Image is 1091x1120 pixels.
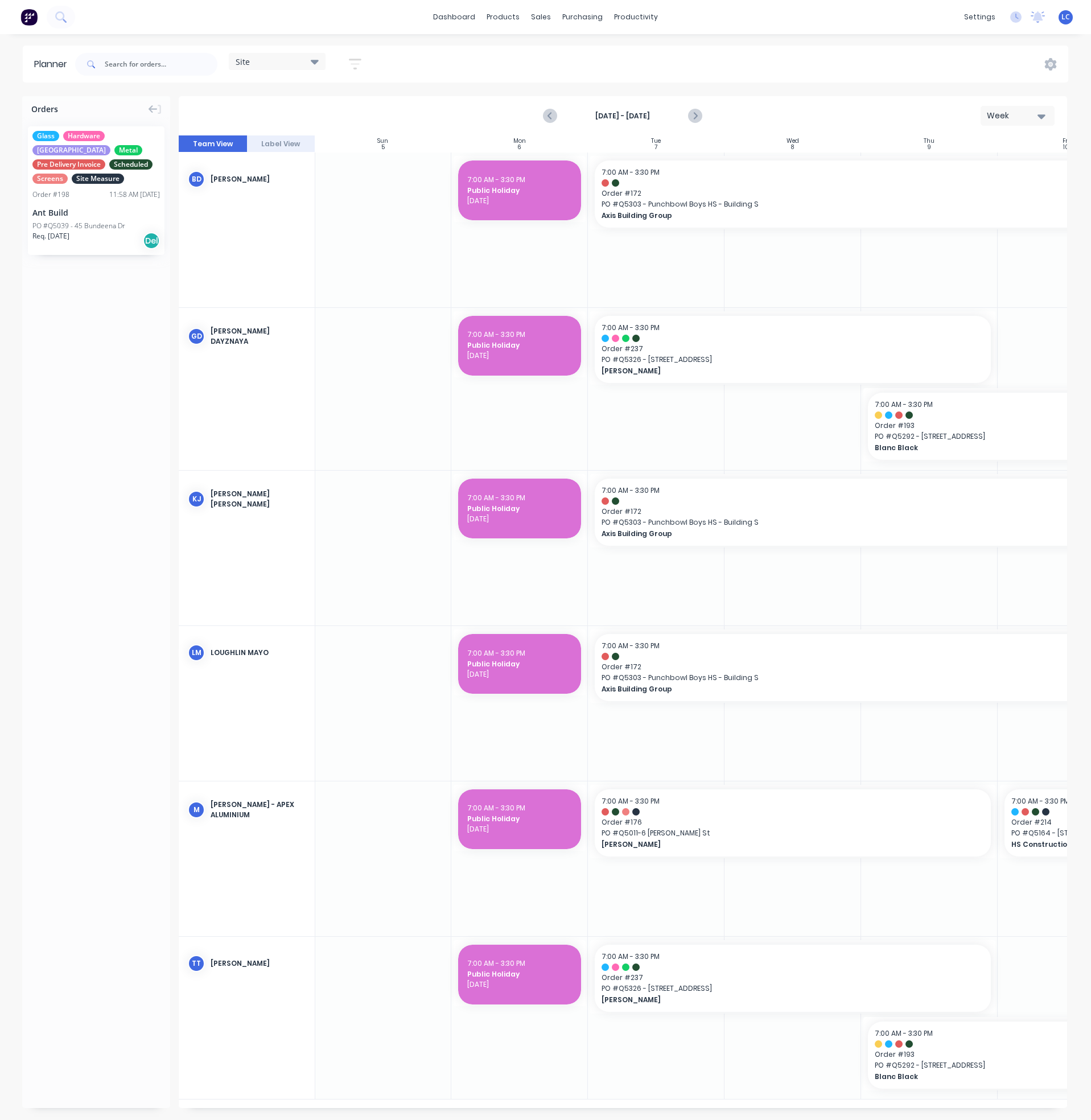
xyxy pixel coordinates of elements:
span: Public Holiday [467,186,572,196]
span: [PERSON_NAME] [602,995,946,1005]
span: Glass [32,131,59,141]
span: [DATE] [467,824,572,834]
span: [GEOGRAPHIC_DATA] [32,145,110,155]
span: 7:00 AM - 3:30 PM [1011,796,1069,806]
span: 7:00 AM - 3:30 PM [602,167,660,177]
div: Del [143,232,160,249]
div: BD [188,171,205,188]
div: PO #Q5039 - 45 Bundeena Dr [32,221,125,231]
span: Axis Building Group [602,684,1069,694]
div: TT [188,955,205,972]
div: 11:58 AM [DATE] [109,190,160,200]
span: Public Holiday [467,340,572,351]
span: [PERSON_NAME] [602,839,946,850]
span: Order # 237 [602,344,984,354]
div: [PERSON_NAME] Dayznaya [211,326,306,347]
span: [DATE] [467,196,572,206]
span: [PERSON_NAME] [602,366,946,376]
span: [DATE] [467,979,572,990]
div: Loughlin Mayo [211,648,306,658]
div: 6 [517,145,521,150]
div: 8 [791,145,794,150]
div: sales [525,9,557,26]
div: [PERSON_NAME] [211,174,306,184]
div: Planner [34,57,73,71]
span: 7:00 AM - 3:30 PM [467,493,525,503]
span: Scheduled [109,159,153,170]
span: Axis Building Group [602,529,1069,539]
div: Ant Build [32,207,160,219]
div: products [481,9,525,26]
div: productivity [608,9,664,26]
span: Public Holiday [467,659,572,669]
span: Site [236,56,250,68]
div: Week [987,110,1039,122]
span: Axis Building Group [602,211,1069,221]
a: dashboard [427,9,481,26]
span: 7:00 AM - 3:30 PM [602,952,660,961]
div: 9 [928,145,931,150]
div: settings [958,9,1001,26]
span: PO # Q5326 - [STREET_ADDRESS] [602,355,984,365]
span: 7:00 AM - 3:30 PM [602,323,660,332]
button: Team View [179,135,247,153]
button: Label View [247,135,315,153]
span: PO # Q5011-6 [PERSON_NAME] St [602,828,984,838]
span: PO # Q5326 - [STREET_ADDRESS] [602,983,984,994]
div: KJ [188,491,205,508]
div: Mon [513,138,526,145]
span: Public Holiday [467,814,572,824]
div: purchasing [557,9,608,26]
div: Sun [377,138,388,145]
span: 7:00 AM - 3:30 PM [875,1028,933,1038]
span: Site Measure [72,174,124,184]
span: LC [1061,12,1070,22]
div: M [188,801,205,818]
div: 10 [1063,145,1069,150]
span: Screens [32,174,68,184]
span: Orders [31,103,58,115]
div: LM [188,644,205,661]
button: Week [981,106,1055,126]
span: 7:00 AM - 3:30 PM [602,485,660,495]
div: 5 [381,145,385,150]
span: 7:00 AM - 3:30 PM [467,330,525,339]
div: Fri [1063,138,1069,145]
span: 7:00 AM - 3:30 PM [467,648,525,658]
span: 7:00 AM - 3:30 PM [467,803,525,813]
span: 7:00 AM - 3:30 PM [467,175,525,184]
span: Hardware [63,131,105,141]
div: GD [188,328,205,345]
div: Order # 198 [32,190,69,200]
div: Tue [651,138,661,145]
div: [PERSON_NAME] [211,958,306,969]
span: Metal [114,145,142,155]
span: Public Holiday [467,969,572,979]
div: Wed [787,138,799,145]
span: 7:00 AM - 3:30 PM [467,958,525,968]
strong: [DATE] - [DATE] [566,111,680,121]
span: Order # 176 [602,817,984,827]
div: [PERSON_NAME] - Apex Aluminium [211,800,306,820]
div: Thu [924,138,934,145]
span: [DATE] [467,351,572,361]
span: Req. [DATE] [32,231,69,241]
span: [DATE] [467,669,572,680]
span: 7:00 AM - 3:30 PM [875,400,933,409]
span: 7:00 AM - 3:30 PM [602,641,660,650]
img: Factory [20,9,38,26]
div: [PERSON_NAME] [PERSON_NAME] [211,489,306,509]
input: Search for orders... [105,53,217,76]
span: Pre Delivery Invoice [32,159,105,170]
div: 7 [654,145,657,150]
span: Order # 237 [602,973,984,983]
span: 7:00 AM - 3:30 PM [602,796,660,806]
span: [DATE] [467,514,572,524]
span: Public Holiday [467,504,572,514]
